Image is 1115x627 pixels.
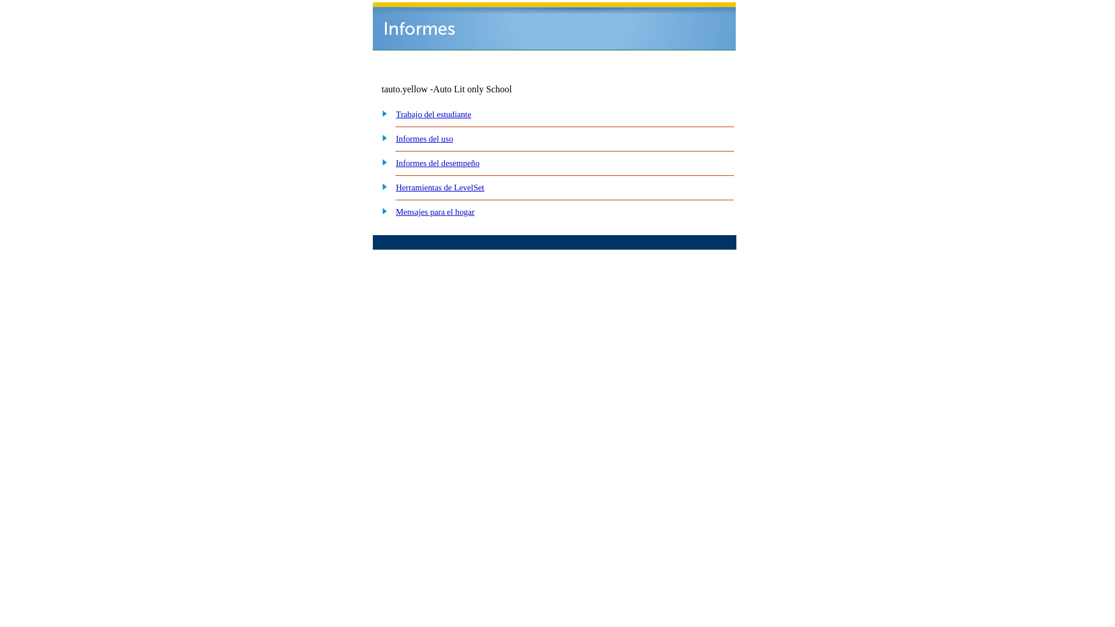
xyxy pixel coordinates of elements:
[396,183,484,192] a: Herramientas de LevelSet
[396,110,472,119] a: Trabajo del estudiante
[376,132,388,143] img: plus.gif
[433,84,512,94] nobr: Auto Lit only School
[396,134,454,143] a: Informes del uso
[396,207,475,217] a: Mensajes para el hogar
[396,158,480,168] a: Informes del desempeño
[382,84,595,95] td: tauto.yellow -
[373,2,736,51] img: header
[376,206,388,216] img: plus.gif
[376,157,388,167] img: plus.gif
[376,108,388,118] img: plus.gif
[376,181,388,192] img: plus.gif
